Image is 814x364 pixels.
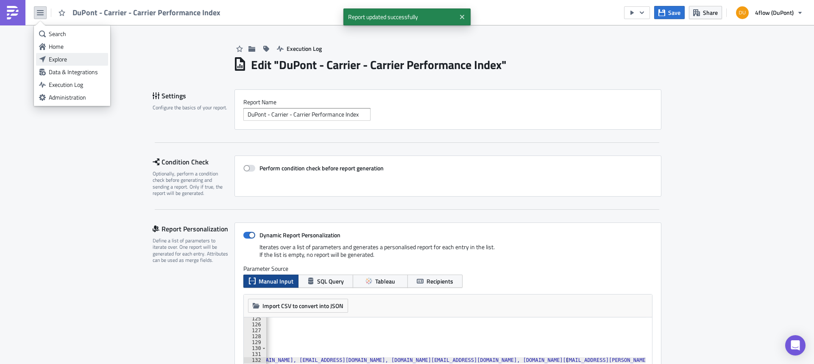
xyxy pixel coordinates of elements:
[343,8,456,25] span: Report updated successfully
[668,8,680,17] span: Save
[72,8,221,17] span: DuPont - Carrier - Carrier Performance Index
[353,275,408,288] button: Tableau
[248,299,348,313] button: Import CSV to convert into JSON
[244,345,266,351] div: 130
[153,104,229,111] div: Configure the basics of your report.
[703,8,718,17] span: Share
[244,351,266,357] div: 131
[244,328,266,333] div: 127
[153,156,234,168] div: Condition Check
[20,32,405,39] li: Excel files: raw data for each of the indicators shown in the pdf file
[243,275,298,288] button: Manual Input
[6,6,20,19] img: PushMetrics
[49,55,105,64] div: Explore
[785,335,806,356] div: Open Intercom Messenger
[49,81,105,89] div: Execution Log
[153,89,234,102] div: Settings
[3,13,405,19] p: please find attached carrier performance index.
[244,357,266,363] div: 132
[3,54,405,61] p: Many thanks in advance
[3,45,405,52] p: In case of any questions please contact: [EMAIL_ADDRESS][DOMAIN_NAME]
[273,42,326,55] button: Execution Log
[49,30,105,38] div: Search
[654,6,685,19] button: Save
[259,164,384,172] strong: Perform condition check before report generation
[3,64,405,70] p: Dupont-Control Tower
[298,275,353,288] button: SQL Query
[3,3,405,10] p: Dear {{ row.last_name }} - Team,
[317,277,344,286] span: SQL Query
[259,231,340,239] strong: Dynamic Report Personalization
[735,6,750,20] img: Avatar
[243,98,652,106] label: Report Nam﻿e
[731,3,808,22] button: 4flow (DuPont)
[244,322,266,328] div: 126
[262,301,343,310] span: Import CSV to convert into JSON
[49,42,105,51] div: Home
[243,243,652,265] div: Iterates over a list of parameters and generates a personalised report for each entry in the list...
[244,316,266,322] div: 125
[153,222,234,235] div: Report Personalization
[251,57,507,72] h1: Edit " DuPont - Carrier - Carrier Performance Index "
[153,237,229,264] div: Define a list of parameters to iterate over. One report will be generated for each entry. Attribu...
[153,170,229,197] div: Optionally, perform a condition check before generating and sending a report. Only if true, the r...
[20,25,405,32] li: PDF file: overview of performance in transport orders and a presentation explaining in detail the...
[689,6,722,19] button: Share
[244,333,266,339] div: 128
[427,277,453,286] span: Recipients
[456,11,468,23] button: Close
[244,339,266,345] div: 129
[3,3,405,70] body: Rich Text Area. Press ALT-0 for help.
[755,8,794,17] span: 4flow (DuPont)
[259,277,293,286] span: Manual Input
[407,275,463,288] button: Recipients
[49,68,105,76] div: Data & Integrations
[375,277,395,286] span: Tableau
[287,44,322,53] span: Execution Log
[243,265,652,272] label: Parameter Source
[49,93,105,102] div: Administration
